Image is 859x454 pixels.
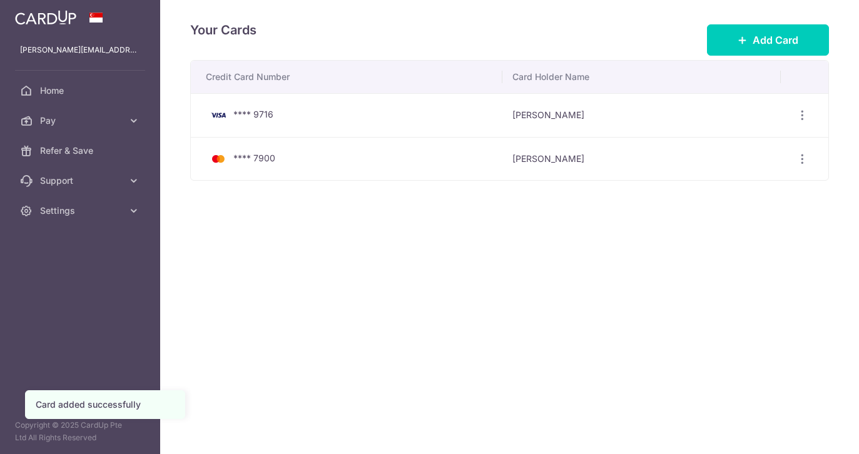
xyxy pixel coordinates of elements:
img: CardUp [15,10,76,25]
button: Add Card [707,24,829,56]
td: [PERSON_NAME] [502,137,780,181]
div: Card added successfully [36,398,175,411]
span: Add Card [753,33,798,48]
img: Bank Card [206,151,231,166]
span: Home [40,84,123,97]
th: Card Holder Name [502,61,780,93]
span: Refer & Save [40,144,123,157]
p: [PERSON_NAME][EMAIL_ADDRESS][DOMAIN_NAME] [20,44,140,56]
span: Settings [40,204,123,217]
img: Bank Card [206,108,231,123]
span: Support [40,174,123,187]
th: Credit Card Number [191,61,502,93]
td: [PERSON_NAME] [502,93,780,137]
span: Pay [40,114,123,127]
h4: Your Cards [190,20,257,40]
